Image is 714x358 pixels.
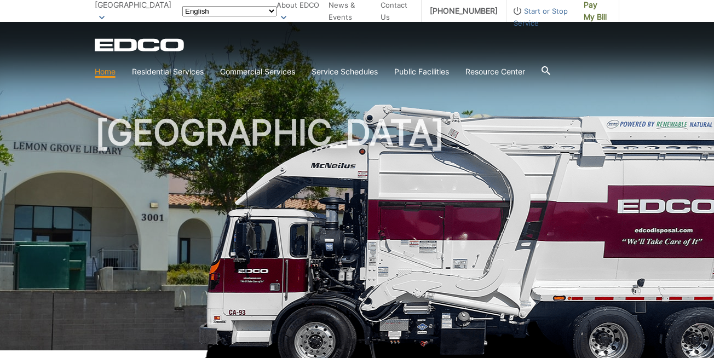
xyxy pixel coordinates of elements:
a: Residential Services [132,66,204,78]
a: EDCD logo. Return to the homepage. [95,38,186,51]
a: Commercial Services [220,66,295,78]
a: Resource Center [465,66,525,78]
a: Home [95,66,116,78]
select: Select a language [182,6,277,16]
a: Public Facilities [394,66,449,78]
a: Service Schedules [312,66,378,78]
h1: [GEOGRAPHIC_DATA] [95,115,619,355]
